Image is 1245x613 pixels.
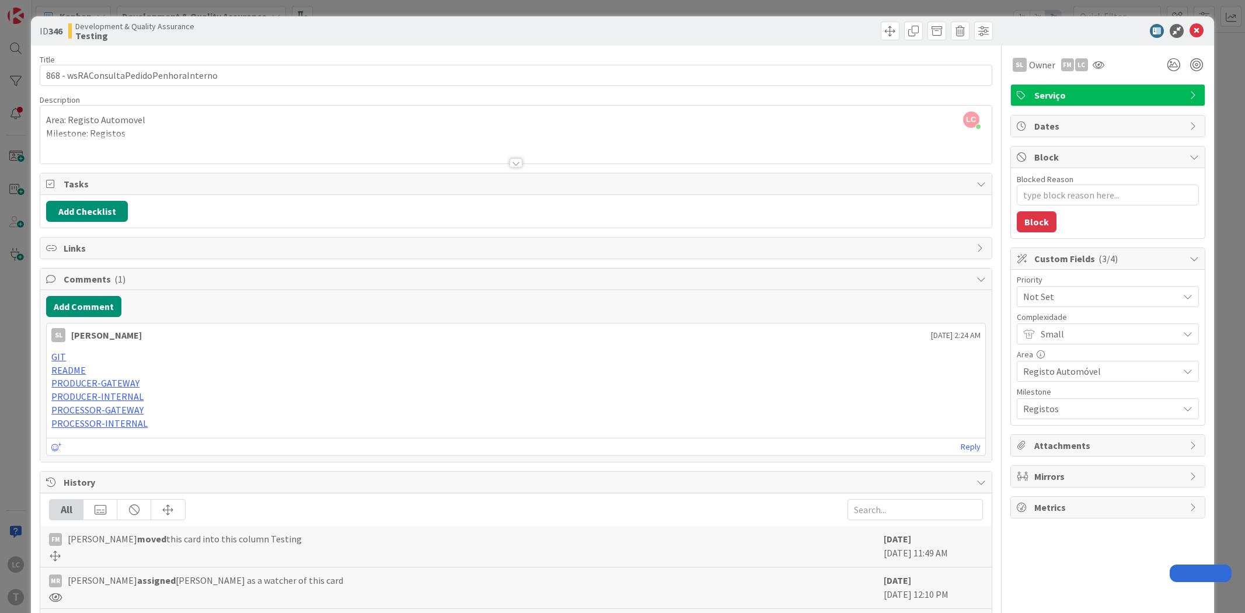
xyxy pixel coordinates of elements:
span: Metrics [1034,500,1184,514]
b: assigned [137,574,176,586]
span: Links [64,241,970,255]
div: MR [49,574,62,587]
div: Complexidade [1017,313,1199,321]
b: 346 [48,25,62,37]
div: Area [1017,350,1199,358]
a: Reply [961,440,981,454]
span: [PERSON_NAME] [PERSON_NAME] as a watcher of this card [68,573,343,587]
span: Tasks [64,177,970,191]
span: Description [40,95,80,105]
span: Comments [64,272,970,286]
div: [DATE] 11:49 AM [884,532,983,561]
span: History [64,475,970,489]
a: PRODUCER-GATEWAY [51,377,140,389]
a: PROCESSOR-INTERNAL [51,417,148,429]
span: LC [963,112,979,128]
b: [DATE] [884,533,911,545]
label: Title [40,54,55,65]
b: [DATE] [884,574,911,586]
button: Block [1017,211,1056,232]
div: FM [49,533,62,546]
span: [PERSON_NAME] this card into this column Testing [68,532,302,546]
a: README [51,364,86,376]
div: FM [1061,58,1074,71]
b: moved [137,533,166,545]
span: Custom Fields [1034,252,1184,266]
span: ( 3/4 ) [1098,253,1118,264]
b: Testing [75,31,194,40]
span: Serviço [1034,88,1184,102]
p: Area: Registo Automovel [46,113,985,127]
span: Registo Automóvel [1023,363,1173,379]
span: ID [40,24,62,38]
span: Small [1041,326,1173,342]
button: Add Checklist [46,201,128,222]
span: Dates [1034,119,1184,133]
span: Mirrors [1034,469,1184,483]
div: All [50,500,83,520]
a: GIT [51,351,66,363]
div: [PERSON_NAME] [71,328,142,342]
span: Development & Quality Assurance [75,22,194,31]
div: Milestone [1017,388,1199,396]
div: [DATE] 12:10 PM [884,573,983,602]
div: SL [1013,58,1027,72]
span: ( 1 ) [114,273,125,285]
span: [DATE] 2:24 AM [931,329,981,342]
div: LC [1075,58,1088,71]
span: Owner [1029,58,1055,72]
a: PRODUCER-INTERNAL [51,391,144,402]
span: Not Set [1023,288,1173,305]
span: Attachments [1034,438,1184,452]
p: Milestone: Registos [46,127,985,140]
span: Block [1034,150,1184,164]
div: SL [51,328,65,342]
label: Blocked Reason [1017,174,1073,184]
input: Search... [848,499,983,520]
button: Add Comment [46,296,121,317]
span: Registos [1023,400,1173,417]
input: type card name here... [40,65,992,86]
div: Priority [1017,276,1199,284]
a: PROCESSOR-GATEWAY [51,404,144,416]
